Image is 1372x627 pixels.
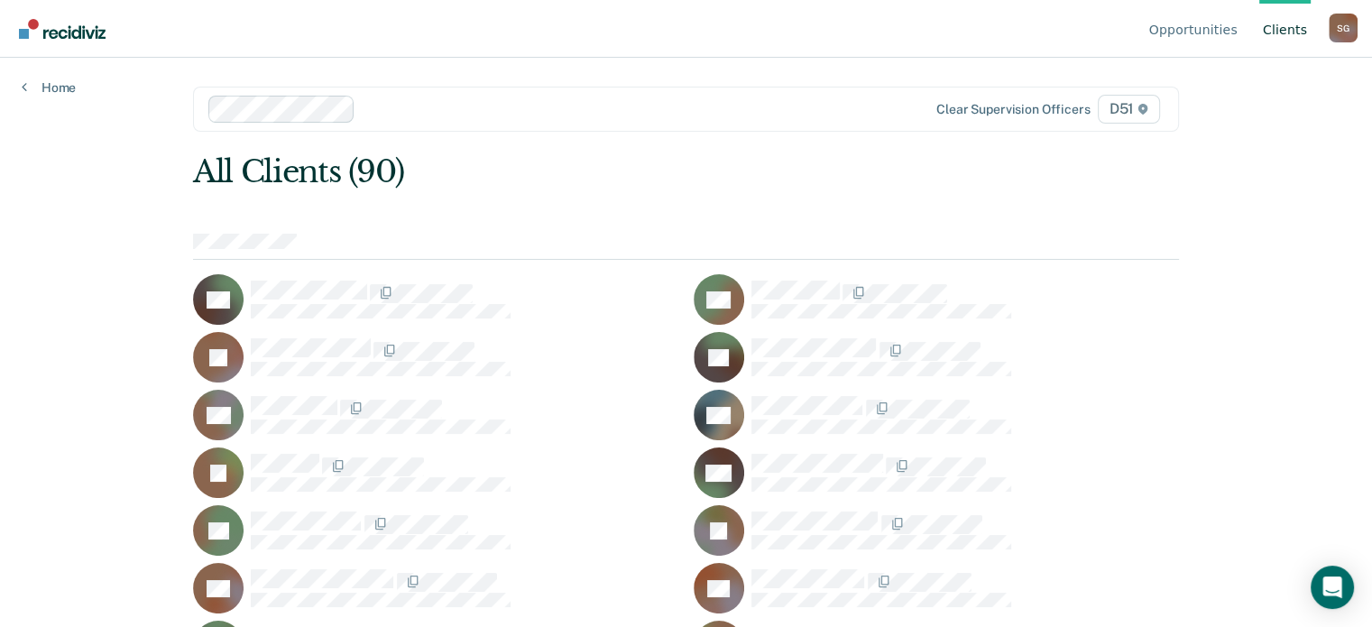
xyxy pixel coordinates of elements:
[1098,95,1160,124] span: D51
[1329,14,1358,42] div: S G
[1311,566,1354,609] div: Open Intercom Messenger
[936,102,1090,117] div: Clear supervision officers
[193,153,981,190] div: All Clients (90)
[19,19,106,39] img: Recidiviz
[22,79,76,96] a: Home
[1329,14,1358,42] button: Profile dropdown button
